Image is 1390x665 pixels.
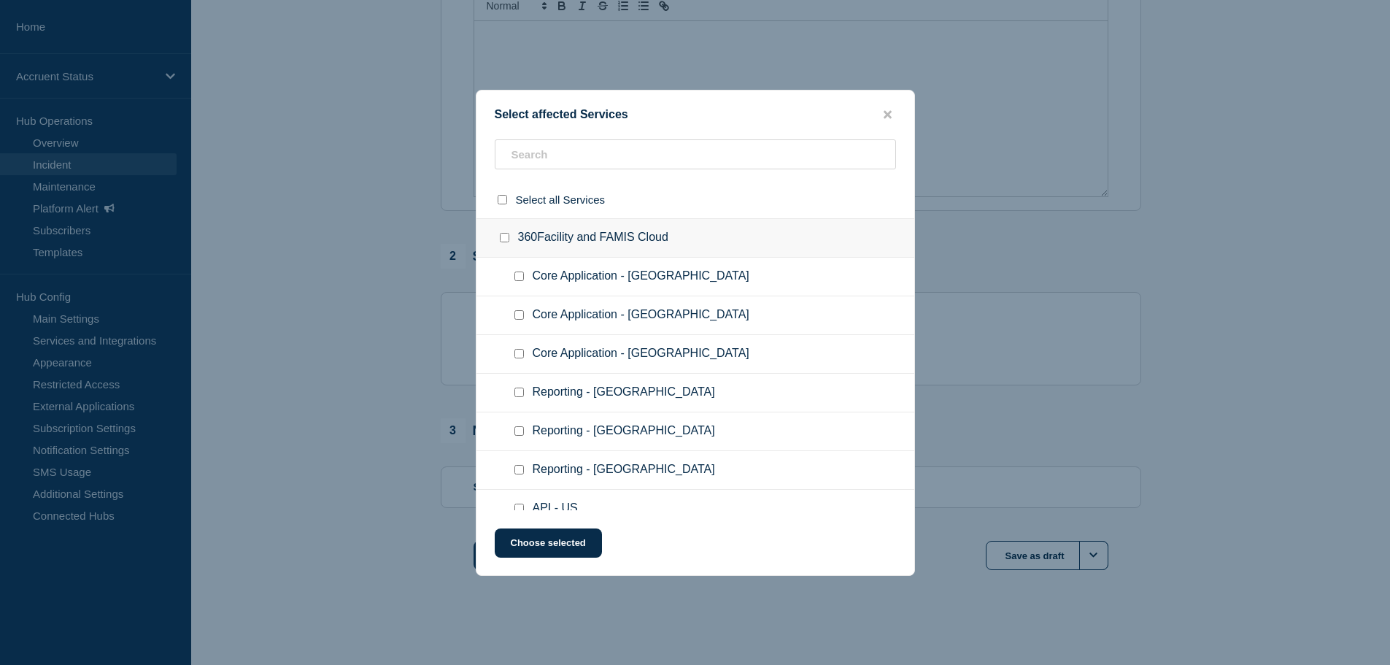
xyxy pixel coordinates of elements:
input: Core Application - Singapore checkbox [514,349,524,358]
input: Core Application - Canada checkbox [514,310,524,320]
span: Reporting - [GEOGRAPHIC_DATA] [533,463,715,477]
span: Reporting - [GEOGRAPHIC_DATA] [533,424,715,439]
input: 360Facility and FAMIS Cloud checkbox [500,233,509,242]
span: API - US [533,501,578,516]
span: Reporting - [GEOGRAPHIC_DATA] [533,385,715,400]
span: Select all Services [516,193,606,206]
span: Core Application - [GEOGRAPHIC_DATA] [533,347,749,361]
span: Core Application - [GEOGRAPHIC_DATA] [533,269,749,284]
input: Core Application - US checkbox [514,272,524,281]
span: Core Application - [GEOGRAPHIC_DATA] [533,308,749,323]
div: Select affected Services [476,108,914,122]
input: Search [495,139,896,169]
input: Reporting - Canada checkbox [514,426,524,436]
button: close button [879,108,896,122]
button: Choose selected [495,528,602,558]
input: Reporting - US checkbox [514,388,524,397]
input: select all checkbox [498,195,507,204]
input: Reporting - Singapore checkbox [514,465,524,474]
input: API - US checkbox [514,504,524,513]
div: 360Facility and FAMIS Cloud [476,218,914,258]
